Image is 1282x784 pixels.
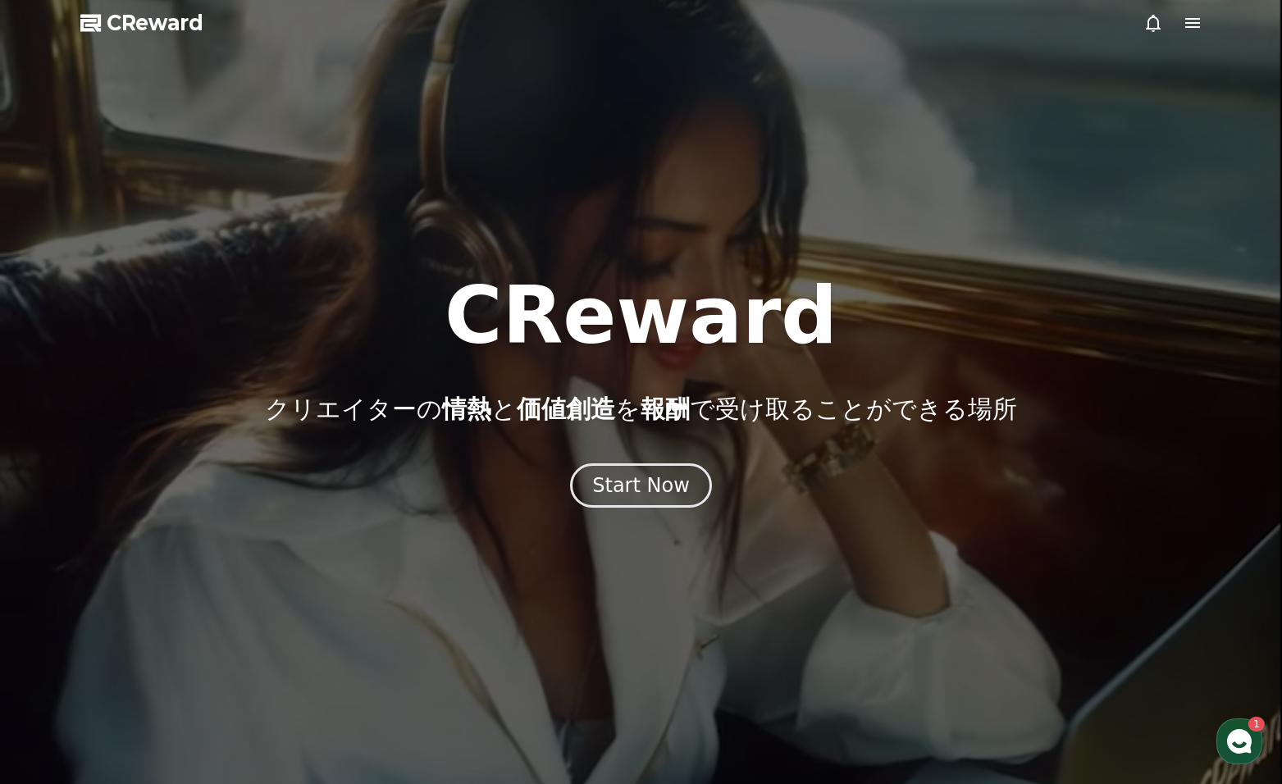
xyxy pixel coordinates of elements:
[243,545,283,558] span: Settings
[80,10,203,36] a: CReward
[445,276,837,355] h1: CReward
[442,394,491,423] span: 情熱
[5,520,108,561] a: Home
[212,520,315,561] a: Settings
[570,480,712,495] a: Start Now
[592,472,690,499] div: Start Now
[108,520,212,561] a: 1Messages
[167,519,172,532] span: 1
[570,463,712,508] button: Start Now
[517,394,615,423] span: 価値創造
[107,10,203,36] span: CReward
[641,394,690,423] span: 報酬
[42,545,71,558] span: Home
[265,394,1017,424] p: クリエイターの と を で受け取ることができる場所
[136,545,185,558] span: Messages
